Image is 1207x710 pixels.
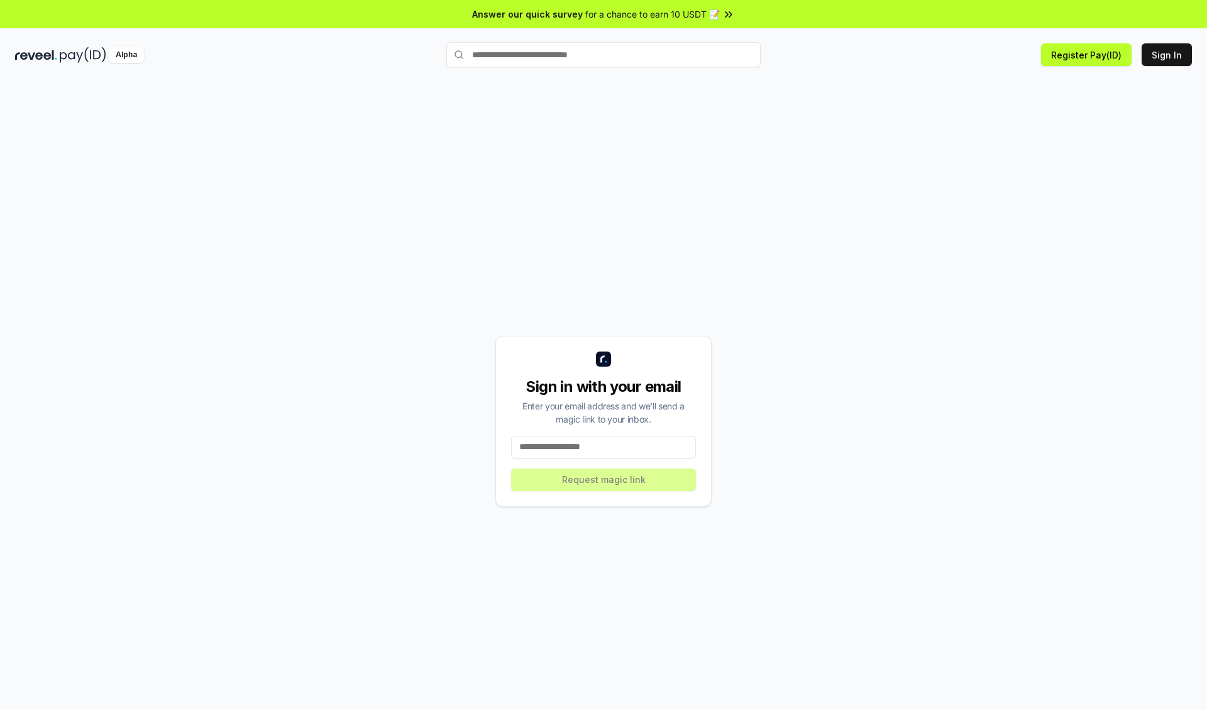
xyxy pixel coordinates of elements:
img: pay_id [60,47,106,63]
span: for a chance to earn 10 USDT 📝 [585,8,720,21]
img: reveel_dark [15,47,57,63]
div: Enter your email address and we’ll send a magic link to your inbox. [511,399,696,426]
div: Alpha [109,47,144,63]
div: Sign in with your email [511,377,696,397]
img: logo_small [596,352,611,367]
span: Answer our quick survey [472,8,583,21]
button: Register Pay(ID) [1041,43,1132,66]
button: Sign In [1142,43,1192,66]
